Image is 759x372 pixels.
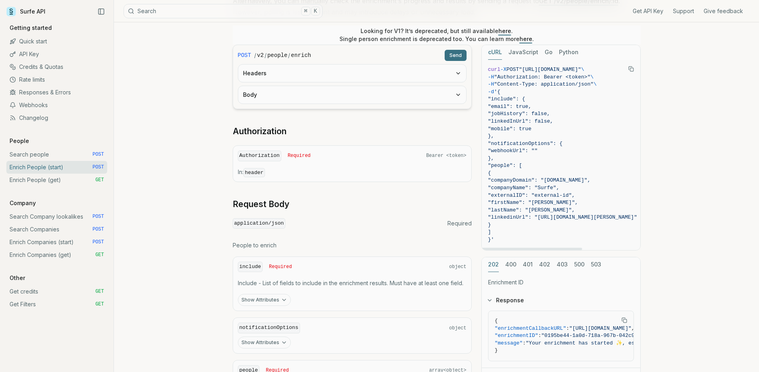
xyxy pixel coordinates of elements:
[6,35,107,48] a: Quick start
[618,314,630,326] button: Copy Text
[488,170,491,176] span: {
[495,347,498,353] span: }
[288,153,311,159] span: Required
[265,51,267,59] span: /
[482,311,640,368] div: Response
[95,177,104,183] span: GET
[238,294,291,306] button: Show Attributes
[488,133,494,139] span: },
[488,207,575,213] span: "lastName": "[PERSON_NAME]",
[538,333,541,339] span: :
[6,86,107,99] a: Responses & Errors
[488,222,491,228] span: }
[498,27,511,34] a: here
[95,6,107,18] button: Collapse Sidebar
[519,67,581,72] span: "[URL][DOMAIN_NAME]"
[6,236,107,249] a: Enrich Companies (start) POST
[488,45,502,60] button: cURL
[488,177,590,183] span: "companyDomain": "[DOMAIN_NAME]",
[574,257,584,272] button: 500
[6,298,107,311] a: Get Filters GET
[238,86,466,104] button: Body
[495,340,523,346] span: "message"
[238,168,467,177] p: In:
[523,340,526,346] span: :
[6,223,107,236] a: Search Companies POST
[523,257,533,272] button: 401
[581,67,584,72] span: \
[590,74,594,80] span: \
[6,274,28,282] p: Other
[488,155,494,161] span: },
[500,67,507,72] span: -X
[238,65,466,82] button: Headers
[6,73,107,86] a: Rate limits
[92,226,104,233] span: POST
[6,6,45,18] a: Surfe API
[238,262,263,272] code: include
[238,151,281,161] code: Authorization
[488,89,494,95] span: -d
[569,325,632,331] span: "[URL][DOMAIN_NAME]"
[495,333,538,339] span: "enrichmentID"
[254,51,256,59] span: /
[488,200,578,206] span: "firstName": "[PERSON_NAME]",
[6,24,55,32] p: Getting started
[506,67,519,72] span: POST
[488,257,499,272] button: 202
[520,35,532,42] a: here
[673,7,694,15] a: Support
[488,67,500,72] span: curl
[301,7,310,16] kbd: ⌘
[291,51,311,59] code: enrich
[488,111,550,117] span: "jobHistory": false,
[6,137,32,145] p: People
[311,7,320,16] kbd: K
[95,301,104,307] span: GET
[6,48,107,61] a: API Key
[6,249,107,261] a: Enrich Companies (get) GET
[6,210,107,223] a: Search Company lookalikes POST
[6,112,107,124] a: Changelog
[625,63,637,75] button: Copy Text
[557,257,568,272] button: 403
[482,290,640,311] button: Response
[488,192,575,198] span: "externalID": "external-id",
[6,174,107,186] a: Enrich People (get) GET
[6,285,107,298] a: Get credits GET
[6,161,107,174] a: Enrich People (start) POST
[704,7,743,15] a: Give feedback
[6,61,107,73] a: Credits & Quotas
[233,218,286,229] code: application/json
[488,104,531,110] span: "email": true,
[494,89,500,95] span: '{
[488,237,494,243] span: }'
[288,51,290,59] span: /
[488,126,531,132] span: "mobile": true
[488,118,553,124] span: "linkedInUrl": false,
[339,27,534,43] p: Looking for V1? It’s deprecated, but still available . Single person enrichment is deprecated too...
[526,340,712,346] span: "Your enrichment has started ✨, estimated time: 2 seconds."
[6,148,107,161] a: Search people POST
[632,325,635,331] span: ,
[488,163,522,168] span: "people": [
[494,74,590,80] span: "Authorization: Bearer <token>"
[269,264,292,270] span: Required
[633,7,663,15] a: Get API Key
[238,337,291,349] button: Show Attributes
[233,126,286,137] a: Authorization
[488,81,494,87] span: -H
[488,148,538,154] span: "webhookUrl": ""
[92,239,104,245] span: POST
[92,164,104,170] span: POST
[238,323,300,333] code: notificationOptions
[449,264,466,270] span: object
[238,279,467,287] p: Include - List of fields to include in the enrichment results. Must have at least one field.
[488,229,491,235] span: ]
[445,50,467,61] button: Send
[6,199,39,207] p: Company
[495,318,498,324] span: {
[505,257,516,272] button: 400
[92,151,104,158] span: POST
[488,278,634,286] p: Enrichment ID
